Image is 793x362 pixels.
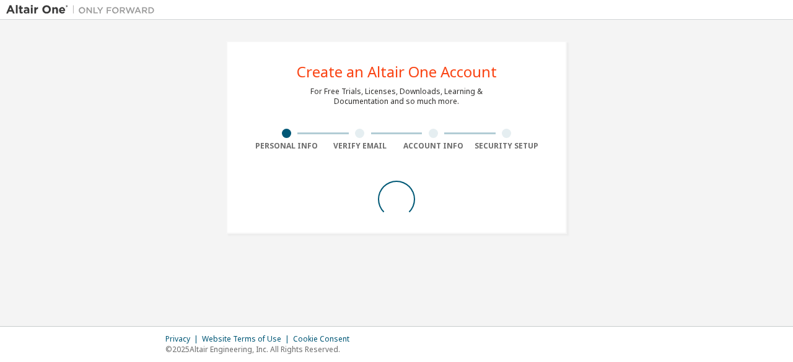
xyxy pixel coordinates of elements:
div: Privacy [165,334,202,344]
p: © 2025 Altair Engineering, Inc. All Rights Reserved. [165,344,357,355]
div: Personal Info [250,141,323,151]
div: For Free Trials, Licenses, Downloads, Learning & Documentation and so much more. [310,87,483,106]
div: Website Terms of Use [202,334,293,344]
div: Account Info [396,141,470,151]
div: Create an Altair One Account [297,64,497,79]
div: Cookie Consent [293,334,357,344]
div: Verify Email [323,141,397,151]
img: Altair One [6,4,161,16]
div: Security Setup [470,141,544,151]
